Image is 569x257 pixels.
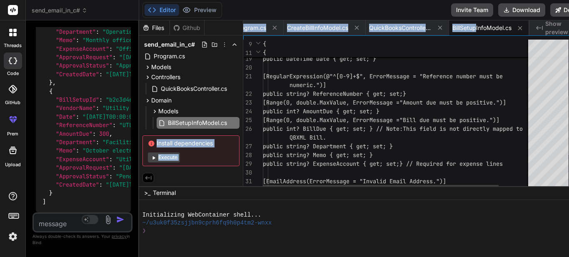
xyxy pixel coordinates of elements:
span: public string? ReferenceNumber { get; set; [263,90,403,97]
div: 25 [243,116,252,125]
span: "[DATE]T10:00:00" [119,53,176,61]
span: Terminal [153,189,176,197]
p: Always double-check its answers. Your in Bind [32,232,132,247]
span: , [109,20,112,27]
span: public DateTime Date { get; set; } [263,55,376,62]
span: "ExpenseAccount" [56,155,109,163]
img: settings [6,230,20,244]
span: "UTL-9876" [119,122,152,129]
span: ] [42,198,46,205]
span: [Range(0, double.MaxValue, ErrorMessage = [263,99,399,106]
span: { [263,49,266,56]
span: "Department" [56,138,96,146]
span: "Monthly office supplies purchase" [82,37,196,44]
span: "[DATE]T00:00:00" [82,113,139,120]
span: "ApprovalRequest" [56,53,112,61]
label: GitHub [5,99,20,106]
span: : [99,70,102,78]
div: 20 [243,63,252,72]
span: "Pending" [116,172,146,180]
span: Install dependencies [148,139,234,147]
span: } // Required for expense lines [399,160,503,167]
label: threads [4,42,22,49]
span: : [109,172,112,180]
span: l Address.")] [403,177,446,185]
button: Download [498,3,545,17]
span: "AmountDue" [56,20,92,27]
span: 9 [243,40,252,49]
div: 21 [243,72,252,81]
span: : [76,113,79,120]
span: public string? Memo { get; set; } [263,151,373,159]
span: numeric.")] [289,81,326,89]
img: attachment [103,215,113,225]
span: : [112,164,116,172]
button: Editor [145,4,179,16]
span: "Date" [56,113,76,120]
span: "[DATE]T14:00:00" [119,164,176,172]
span: public string? Department { get; set; } [263,142,393,150]
span: public string? ExpenseAccount { get; set; [263,160,399,167]
span: : [76,37,79,44]
div: Files [139,24,170,32]
span: "ApprovalStatus" [56,172,109,180]
span: Models [158,107,178,115]
span: 300 [99,130,109,137]
span: 150 [99,20,109,27]
span: "CreatedDate" [56,70,99,78]
div: 24 [243,107,252,116]
span: : [109,45,112,52]
span: "Utility Provider" [102,105,162,112]
span: public int? BillDue { get; set; } // Note: [263,125,403,132]
div: 23 [243,98,252,107]
div: 29 [243,160,252,168]
span: : [109,62,112,70]
div: 28 [243,151,252,160]
label: code [7,70,19,77]
span: BillSetupInfoModel.cs [167,118,228,128]
span: "Bill due must be positive.")] [399,116,499,124]
span: "Amount due must be positive.")] [399,99,506,106]
span: "Memo" [56,37,76,44]
span: } [49,79,52,87]
span: send_email_in_c# [32,6,87,15]
div: 27 [243,142,252,151]
span: : [76,147,79,155]
span: : [92,20,96,27]
span: [EmailAddress(ErrorMessage = "Invalid Emai [263,177,403,185]
span: Program.cs [153,51,186,61]
span: [RegularExpression(@"^[0-9]+$", ErrorMessa [263,72,403,80]
span: "CreatedDate" [56,181,99,188]
span: QuickBooksController.cs [160,84,228,94]
span: : [112,122,116,129]
span: "Utilities Expense" [116,155,179,163]
span: } [403,90,406,97]
span: Program.cs [235,24,266,32]
span: ~/u3uk0f35zsjjbn9cprh6fq9h0p4tm2-wnxx [142,219,272,227]
div: 19 [243,55,252,63]
span: "BillSetupId" [56,96,99,103]
button: Invite Team [451,3,493,17]
span: "Facilities" [102,138,142,146]
span: "Department" [56,28,96,35]
span: { [263,40,266,47]
span: : [109,155,112,163]
span: } [49,190,52,197]
span: send_email_in_c# [144,40,195,49]
span: "Memo" [56,147,76,155]
span: Controllers [151,73,180,81]
span: ge = "Reference number must be [403,72,503,80]
span: public int? AmountDue { get; set; } [263,107,379,115]
span: "October electricity bill" [82,147,169,155]
span: "Office Supplies Expense" [116,45,199,52]
span: { [49,87,52,95]
label: prem [7,130,18,137]
div: 31 [243,177,252,186]
span: , [52,79,56,87]
span: "[DATE]T13:00:00" [106,181,162,188]
span: "[DATE]T09:30:00" [106,70,162,78]
div: 22 [243,90,252,98]
button: Preview [179,4,220,16]
img: icon [116,215,125,224]
span: "Operations" [102,28,142,35]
